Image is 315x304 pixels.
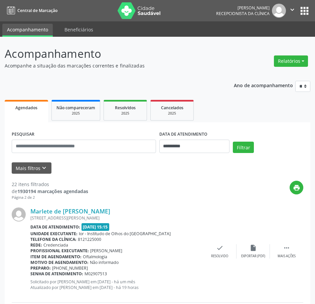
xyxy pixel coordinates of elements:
span: Não compareceram [56,105,95,111]
span: Não informado [90,260,119,265]
b: Telefone da clínica: [30,237,76,242]
div: Exportar (PDF) [241,254,265,259]
span: 8121225000 [78,237,101,242]
span: Cancelados [161,105,183,111]
button: Mais filtroskeyboard_arrow_down [12,162,51,174]
a: Beneficiários [60,24,98,35]
a: Marlete de [PERSON_NAME] [30,207,110,215]
div: [STREET_ADDRESS][PERSON_NAME] [30,215,203,221]
span: Central de Marcação [17,8,57,13]
button: apps [299,5,310,17]
span: M02907513 [85,271,107,277]
p: Acompanhamento [5,45,219,62]
div: 2025 [56,111,95,116]
span: Oftalmologia [83,254,107,260]
div: 2025 [109,111,142,116]
span: [DATE] 15:15 [82,223,110,231]
div: de [12,188,88,195]
i:  [283,244,290,252]
b: Senha de atendimento: [30,271,83,277]
i: print [293,184,300,191]
button: print [290,181,303,194]
b: Preparo: [30,265,51,271]
span: [PERSON_NAME] [90,248,122,254]
a: Central de Marcação [5,5,57,16]
div: Mais ações [278,254,296,259]
span: Agendados [15,105,37,111]
p: Acompanhe a situação das marcações correntes e finalizadas [5,62,219,69]
div: Resolvido [211,254,228,259]
span: Ior - Institudo de Olhos do [GEOGRAPHIC_DATA] [79,231,171,237]
i: keyboard_arrow_down [40,164,48,172]
div: Página 2 de 2 [12,195,88,200]
strong: 1930194 marcações agendadas [17,188,88,194]
label: PESQUISAR [12,129,34,140]
div: [PERSON_NAME] [216,5,270,11]
b: Unidade executante: [30,231,77,237]
span: Resolvidos [115,105,136,111]
i:  [289,6,296,13]
img: img [12,207,26,221]
p: Ano de acompanhamento [234,81,293,89]
span: Credenciada [43,242,68,248]
label: DATA DE ATENDIMENTO [159,129,207,140]
span: Recepcionista da clínica [216,11,270,16]
b: Profissional executante: [30,248,89,254]
b: Motivo de agendamento: [30,260,89,265]
i: insert_drive_file [250,244,257,252]
b: Rede: [30,242,42,248]
img: img [272,4,286,18]
i: check [216,244,223,252]
span: [PHONE_NUMBER] [52,265,88,271]
a: Acompanhamento [2,24,53,37]
button:  [286,4,299,18]
div: 22 itens filtrados [12,181,88,188]
b: Data de atendimento: [30,224,80,230]
button: Relatórios [274,55,308,67]
div: 2025 [155,111,189,116]
p: Solicitado por [PERSON_NAME] em [DATE] - há um mês Atualizado por [PERSON_NAME] em [DATE] - há 19... [30,279,203,290]
b: Item de agendamento: [30,254,82,260]
button: Filtrar [233,142,254,153]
